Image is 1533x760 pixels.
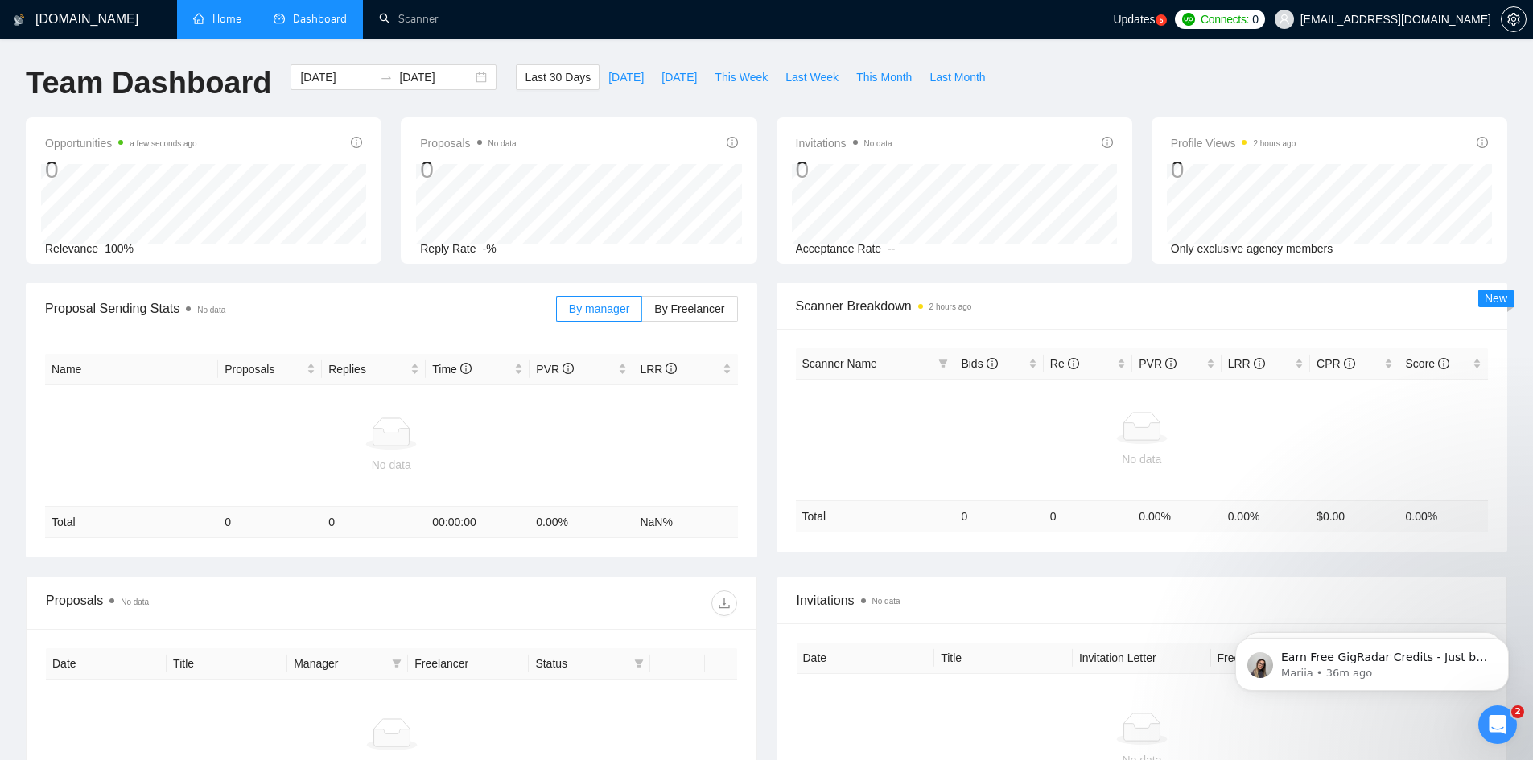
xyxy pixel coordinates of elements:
[938,359,948,368] span: filter
[293,12,347,26] span: Dashboard
[105,242,134,255] span: 100%
[1139,357,1177,370] span: PVR
[379,12,439,26] a: searchScanner
[1254,358,1265,369] span: info-circle
[929,302,972,311] time: 2 hours ago
[1044,500,1132,532] td: 0
[888,242,895,255] span: --
[1344,358,1355,369] span: info-circle
[1182,13,1195,26] img: upwork-logo.png
[193,12,241,26] a: homeHome
[218,354,322,385] th: Proposals
[45,134,197,153] span: Opportunities
[1211,604,1533,717] iframe: Intercom notifications message
[1438,358,1449,369] span: info-circle
[420,242,476,255] span: Reply Rate
[392,659,402,668] span: filter
[530,507,633,538] td: 0.00 %
[294,655,385,672] span: Manager
[1501,13,1527,26] a: setting
[420,154,516,185] div: 0
[796,296,1489,316] span: Scanner Breakdown
[26,64,271,102] h1: Team Dashboard
[399,68,472,86] input: End date
[633,507,737,538] td: NaN %
[45,298,556,318] span: Proposal Sending Stats
[1501,6,1527,32] button: setting
[46,590,391,616] div: Proposals
[1228,357,1265,370] span: LRR
[727,137,738,148] span: info-circle
[1252,10,1259,28] span: 0
[608,68,644,86] span: [DATE]
[797,590,1488,610] span: Invitations
[640,363,677,376] span: LRR
[1406,357,1449,370] span: Score
[1171,134,1296,153] span: Profile Views
[712,597,736,610] span: download
[1171,242,1333,255] span: Only exclusive agency members
[797,643,935,674] th: Date
[653,64,706,90] button: [DATE]
[856,68,912,86] span: This Month
[408,648,529,680] th: Freelancer
[711,590,737,616] button: download
[380,71,393,84] span: to
[45,507,218,538] td: Total
[1222,500,1310,532] td: 0.00 %
[389,651,405,676] span: filter
[1165,358,1177,369] span: info-circle
[45,154,197,185] div: 0
[1478,705,1517,744] iframe: Intercom live chat
[1310,500,1399,532] td: $ 0.00
[847,64,921,90] button: This Month
[536,363,574,376] span: PVR
[1132,500,1221,532] td: 0.00 %
[516,64,600,90] button: Last 30 Days
[1201,10,1249,28] span: Connects:
[785,68,839,86] span: Last Week
[432,363,471,376] span: Time
[1485,292,1507,305] span: New
[661,68,697,86] span: [DATE]
[796,134,892,153] span: Invitations
[715,68,768,86] span: This Week
[796,500,955,532] td: Total
[631,651,647,676] span: filter
[274,13,285,24] span: dashboard
[525,68,591,86] span: Last 30 Days
[351,137,362,148] span: info-circle
[634,659,644,668] span: filter
[460,363,472,374] span: info-circle
[802,450,1482,468] div: No data
[872,597,900,606] span: No data
[935,351,951,376] span: filter
[1073,643,1211,674] th: Invitation Letter
[121,598,149,606] span: No data
[322,354,426,385] th: Replies
[426,507,530,538] td: 00:00:00
[796,154,892,185] div: 0
[1511,705,1524,718] span: 2
[52,456,731,474] div: No data
[1253,139,1296,148] time: 2 hours ago
[802,357,877,370] span: Scanner Name
[864,139,892,148] span: No data
[600,64,653,90] button: [DATE]
[488,139,517,148] span: No data
[987,358,998,369] span: info-circle
[14,7,25,33] img: logo
[1159,17,1163,24] text: 5
[287,648,408,680] th: Manager
[225,360,303,378] span: Proposals
[1156,14,1167,26] a: 5
[167,648,287,680] th: Title
[218,507,322,538] td: 0
[1113,13,1155,26] span: Updates
[45,354,218,385] th: Name
[300,68,373,86] input: Start date
[1317,357,1354,370] span: CPR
